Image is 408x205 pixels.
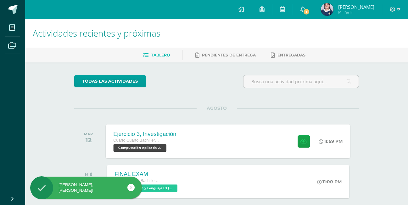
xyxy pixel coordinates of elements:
span: [PERSON_NAME] [338,4,374,10]
div: 11:59 PM [319,138,343,144]
div: [PERSON_NAME], [PERSON_NAME]! [30,182,142,193]
img: 4b1dc149380fb1920df637ae2a08d31d.png [321,3,333,16]
span: Actividades recientes y próximas [33,27,160,39]
span: Tablero [151,53,170,57]
div: 11:00 PM [317,179,342,184]
input: Busca una actividad próxima aquí... [243,75,359,88]
a: todas las Actividades [74,75,146,87]
span: Entregadas [277,53,305,57]
div: 12 [84,136,93,144]
div: FINAL EXAM [115,171,179,178]
a: Pendientes de entrega [195,50,256,60]
a: Tablero [143,50,170,60]
div: Ejercicio 3, Investigación [114,131,176,137]
span: Computación Aplicada 'A' [114,144,167,152]
span: Pendientes de entrega [202,53,256,57]
span: Cuarto Cuarto Bachillerato en Ciencias y Letras con Orientación en Computación [114,138,161,143]
span: AGOSTO [197,105,237,111]
span: Mi Perfil [338,9,374,15]
div: MAR [84,132,93,136]
a: Entregadas [271,50,305,60]
div: MIÉ [85,172,92,177]
span: 1 [303,8,310,15]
